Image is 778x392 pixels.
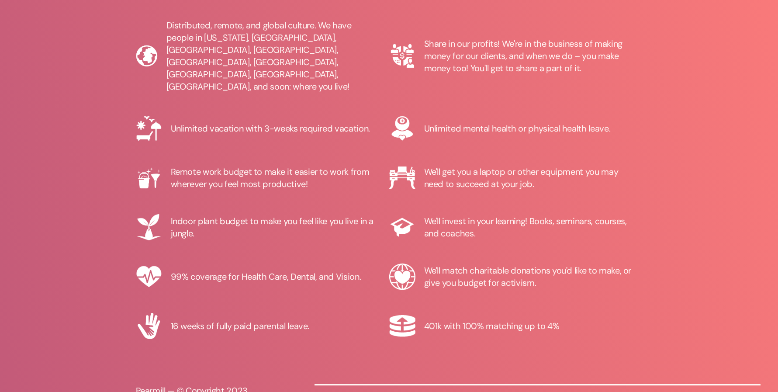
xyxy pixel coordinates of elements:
div: 16 weeks of fully paid parental leave. [171,320,310,332]
div: Indoor plant budget to make you feel like you live in a jungle. [171,215,380,239]
div: Distributed, remote, and global culture. We have people in [US_STATE], [GEOGRAPHIC_DATA], [GEOGRA... [166,19,380,93]
img: Image of a stack of money [389,315,415,337]
div: Unlimited vacation with 3-weeks required vacation. [171,122,370,135]
div: 99% coverage for Health Care, Dental, and Vision. [171,271,361,283]
div: Remote work budget to make it easier to work from wherever you feel most productive! [171,166,380,190]
div: 401k with 100% matching up to 4% [424,320,560,332]
div: Unlimited mental health or physical health leave. [424,122,611,135]
div: We'll match charitable donations you'd like to make, or give you budget for activism. [424,264,634,289]
div: Share in our profits! We're in the business of making money for our clients, and when we do – you... [424,38,634,74]
div: We'll invest in your learning! Books, seminars, courses, and coaches. [424,215,634,239]
div: We'll get you a laptop or other equipment you may need to succeed at your job. [424,166,634,190]
img: Icon of a parent hand with a child [136,313,162,339]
